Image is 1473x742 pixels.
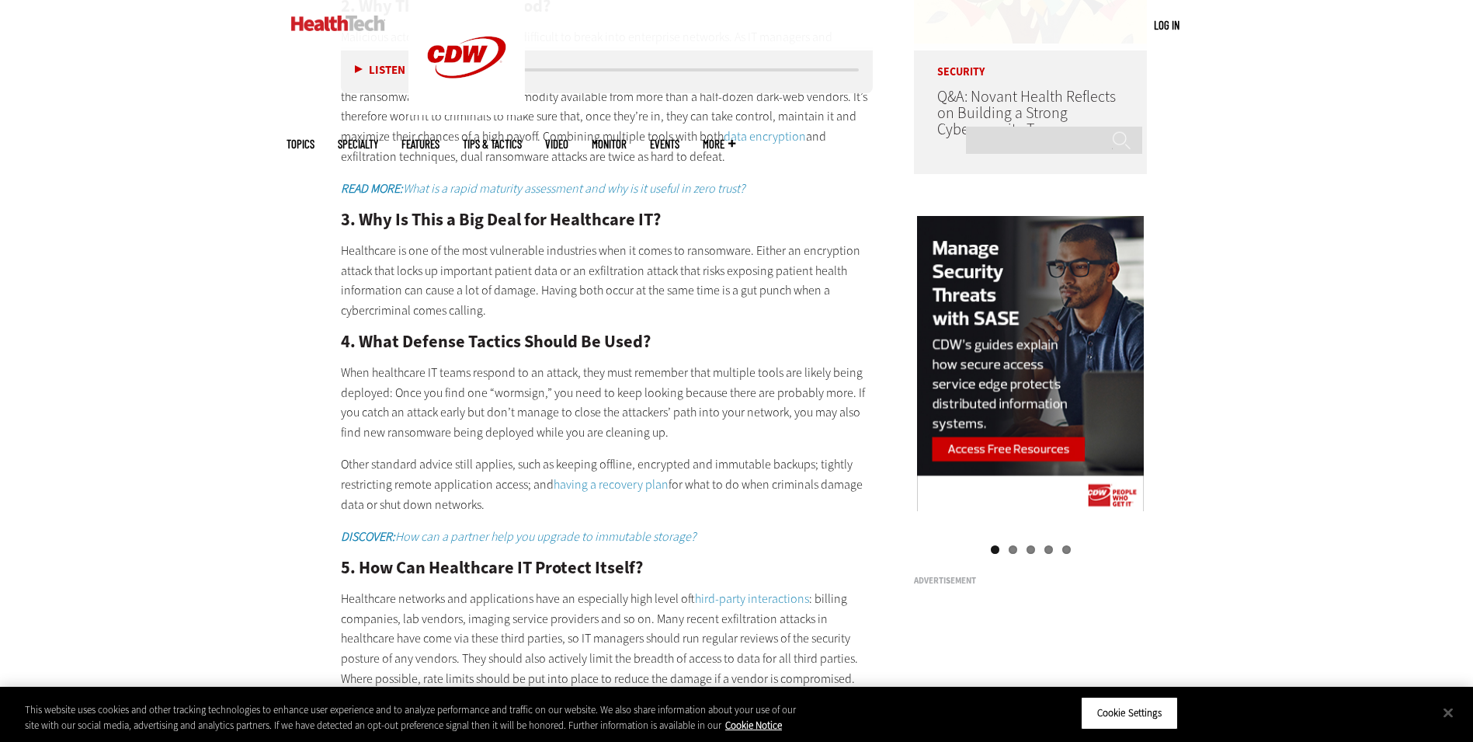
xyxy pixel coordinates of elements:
[1431,695,1465,730] button: Close
[1044,545,1053,554] a: 4
[341,559,874,577] h2: 5. How Can Healthcare IT Protect Itself?
[695,590,809,607] a: third-party interactions
[287,138,314,150] span: Topics
[703,138,735,150] span: More
[1009,545,1017,554] a: 2
[725,719,782,732] a: More information about your privacy
[341,180,403,197] strong: READ MORE:
[1154,18,1179,32] a: Log in
[724,128,806,145] a: data encryption
[914,577,1147,585] h3: Advertisement
[408,103,525,119] a: CDW
[1154,17,1179,33] div: User menu
[341,180,745,197] a: READ MORE:What is a rapid maturity assessment and why is it useful in zero trust?
[341,528,696,545] em: How can a partner help you upgrade to immutable storage?
[341,528,696,545] a: DISCOVER:How can a partner help you upgrade to immutable storage?
[291,16,385,31] img: Home
[341,333,874,350] h2: 4. What Defense Tactics Should Be Used?
[592,138,627,150] a: MonITor
[341,589,874,688] p: Healthcare networks and applications have an especially high level of : billing companies, lab ve...
[341,455,874,514] p: Other standard advice still applies, such as keeping offline, encrypted and immutable backups; ti...
[554,476,669,493] a: having a recovery plan
[463,138,522,150] a: Tips & Tactics
[991,545,999,554] a: 1
[650,138,679,150] a: Events
[341,211,874,228] h2: 3. Why Is This a Big Deal for Healthcare IT?
[341,528,395,545] strong: DISCOVER:
[341,363,874,442] p: When healthcare IT teams respond to an attack, they must remember that multiple tools are likely ...
[1027,545,1035,554] a: 3
[917,216,1144,514] img: sase right rail
[1081,697,1178,730] button: Cookie Settings
[545,138,568,150] a: Video
[1062,545,1071,554] a: 5
[401,138,439,150] a: Features
[341,241,874,320] p: Healthcare is one of the most vulnerable industries when it comes to ransomware. Either an encryp...
[338,138,378,150] span: Specialty
[341,180,745,197] em: What is a rapid maturity assessment and why is it useful in zero trust?
[25,702,810,733] div: This website uses cookies and other tracking technologies to enhance user experience and to analy...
